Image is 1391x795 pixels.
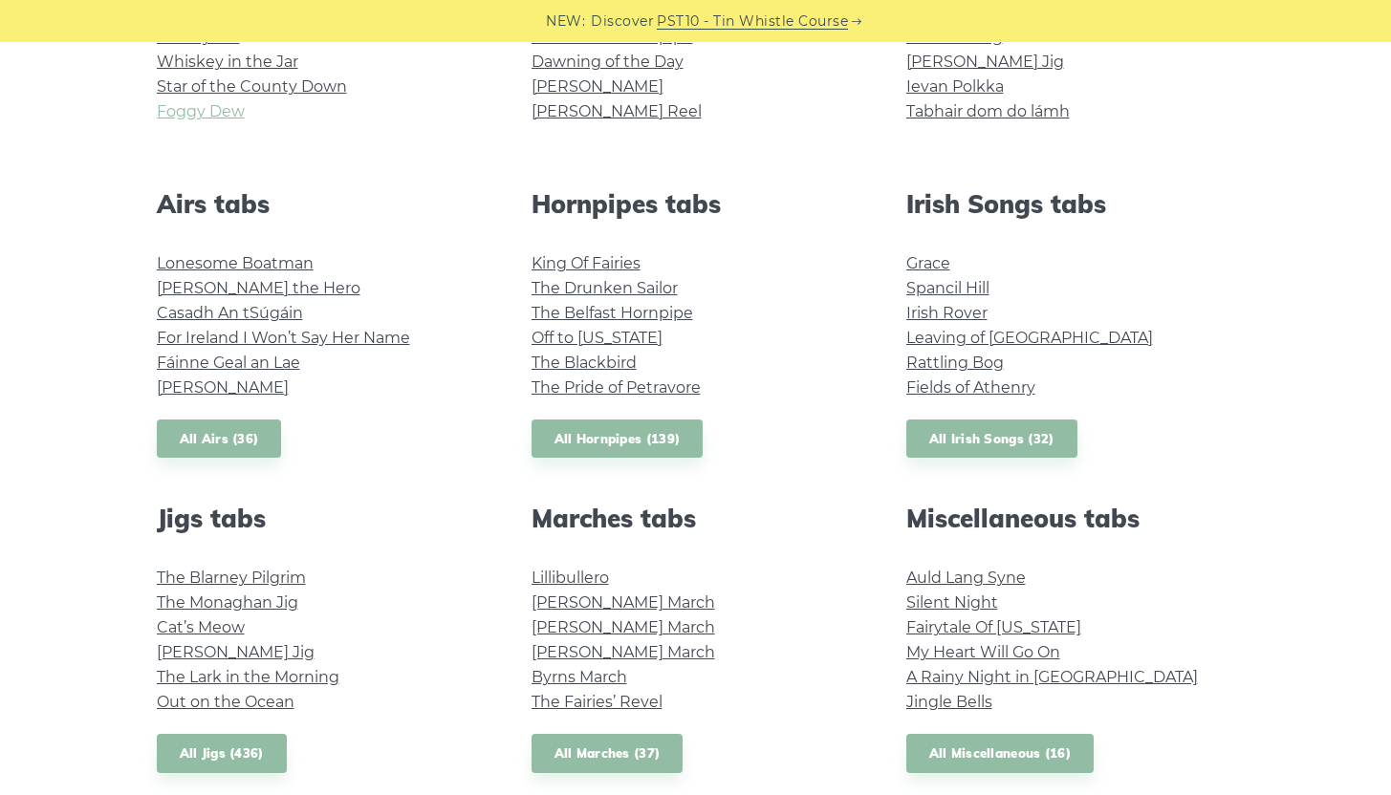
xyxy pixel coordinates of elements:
a: Fields of Athenry [906,378,1035,397]
a: For Ireland I Won’t Say Her Name [157,329,410,347]
a: [PERSON_NAME] Reel [532,102,702,120]
a: The Blackbird [532,354,637,372]
a: All Jigs (436) [157,734,287,773]
a: [PERSON_NAME] Jig [906,53,1064,71]
a: [PERSON_NAME] Jig [157,643,315,661]
a: Irish Rover [906,304,988,322]
a: Leaving of [GEOGRAPHIC_DATA] [906,329,1153,347]
h2: Hornpipes tabs [532,189,860,219]
a: Star of the County Down [157,77,347,96]
h2: Miscellaneous tabs [906,504,1235,533]
a: All Airs (36) [157,419,282,459]
a: A Rainy Night in [GEOGRAPHIC_DATA] [906,668,1198,686]
a: Whiskey in the Jar [157,53,298,71]
a: [PERSON_NAME] [157,378,289,397]
a: Foggy Dew [157,102,245,120]
span: Discover [591,11,654,32]
a: King Of Fairies [532,254,641,272]
a: The Lark in the Morning [157,668,339,686]
a: My Heart Will Go On [906,643,1060,661]
a: [PERSON_NAME] March [532,618,715,636]
a: The Blarney Pilgrim [157,569,306,587]
a: Lillibullero [532,569,609,587]
a: The Kesh Jig [906,28,1003,46]
a: Jingle Bells [906,693,992,711]
h2: Airs tabs [157,189,486,219]
a: Casadh An tSúgáin [157,304,303,322]
a: The Drunken Sailor [532,279,678,297]
a: The Sailor’s Hornpipe [532,28,693,46]
a: Dawning of the Day [532,53,684,71]
a: The Fairies’ Revel [532,693,663,711]
a: [PERSON_NAME] March [532,593,715,612]
a: Lonesome Boatman [157,254,314,272]
h2: Marches tabs [532,504,860,533]
a: The Pride of Petravore [532,378,701,397]
a: Auld Lang Syne [906,569,1026,587]
a: All Miscellaneous (16) [906,734,1095,773]
a: Grace [906,254,950,272]
a: Off to [US_STATE] [532,329,663,347]
a: Spancil Hill [906,279,989,297]
a: All Irish Songs (32) [906,419,1077,459]
a: All Hornpipes (139) [532,419,704,459]
span: NEW: [546,11,585,32]
a: PST10 - Tin Whistle Course [657,11,848,32]
a: Fairytale Of [US_STATE] [906,618,1081,636]
h2: Jigs tabs [157,504,486,533]
a: The Monaghan Jig [157,593,298,612]
a: Out on the Ocean [157,693,294,711]
a: [PERSON_NAME] [532,77,663,96]
a: Cat’s Meow [157,618,245,636]
a: All Marches (37) [532,734,684,773]
a: The Belfast Hornpipe [532,304,693,322]
a: [PERSON_NAME] the Hero [157,279,360,297]
a: Rattling Bog [906,354,1004,372]
a: Silent Night [906,593,998,612]
a: Byrns March [532,668,627,686]
a: Tabhair dom do lámh [906,102,1070,120]
a: Ievan Polkka [906,77,1004,96]
a: Galway Girl [157,28,240,46]
a: Fáinne Geal an Lae [157,354,300,372]
a: [PERSON_NAME] March [532,643,715,661]
h2: Irish Songs tabs [906,189,1235,219]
